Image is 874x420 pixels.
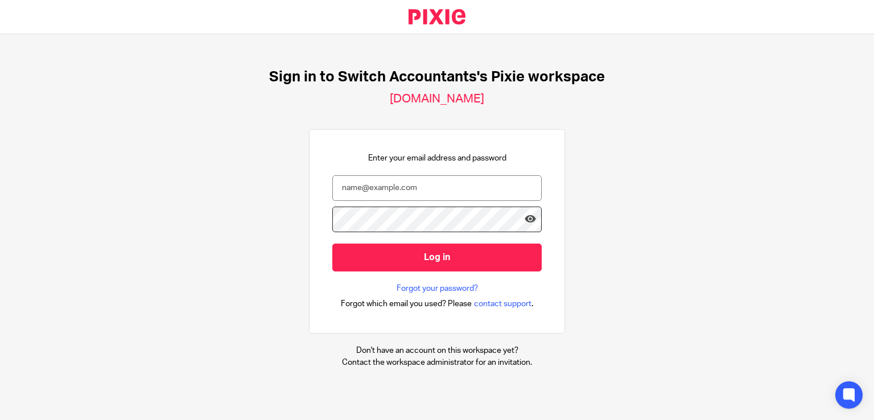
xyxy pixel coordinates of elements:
[332,244,542,271] input: Log in
[397,283,478,294] a: Forgot your password?
[342,357,532,368] p: Contact the workspace administrator for an invitation.
[342,345,532,356] p: Don't have an account on this workspace yet?
[269,68,605,86] h1: Sign in to Switch Accountants's Pixie workspace
[474,298,531,310] span: contact support
[341,298,472,310] span: Forgot which email you used? Please
[332,175,542,201] input: name@example.com
[390,92,484,106] h2: [DOMAIN_NAME]
[341,297,534,310] div: .
[368,153,506,164] p: Enter your email address and password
